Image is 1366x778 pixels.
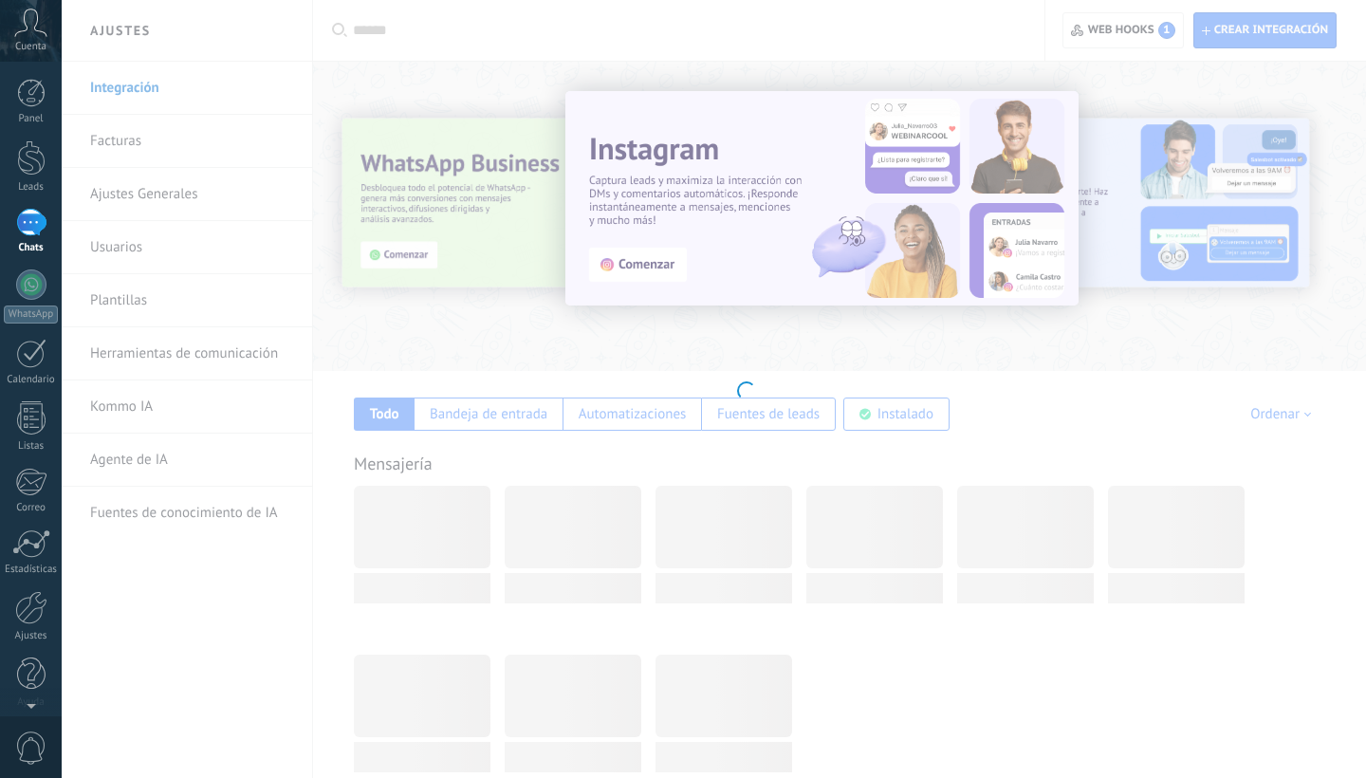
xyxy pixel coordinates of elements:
[4,440,59,453] div: Listas
[4,374,59,386] div: Calendario
[4,564,59,576] div: Estadísticas
[15,41,46,53] span: Cuenta
[4,306,58,324] div: WhatsApp
[4,242,59,254] div: Chats
[4,630,59,642] div: Ajustes
[4,502,59,514] div: Correo
[4,113,59,125] div: Panel
[4,181,59,194] div: Leads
